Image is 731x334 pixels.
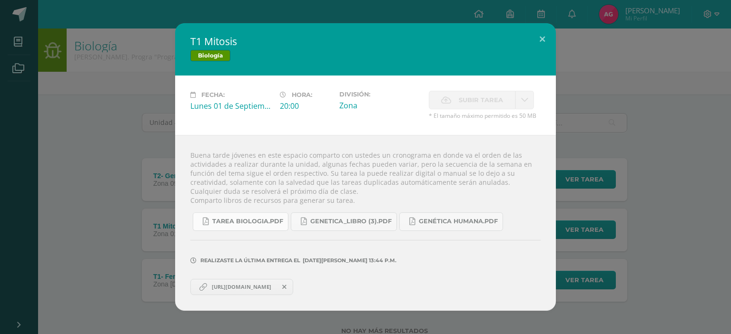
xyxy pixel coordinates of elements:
[339,100,421,111] div: Zona
[193,212,288,231] a: Tarea biologia.pdf
[292,91,312,98] span: Hora:
[280,101,332,111] div: 20:00
[515,91,534,109] a: La fecha de entrega ha expirado
[212,218,283,225] span: Tarea biologia.pdf
[429,91,515,109] label: La fecha de entrega ha expirado
[459,91,503,109] span: Subir tarea
[190,50,230,61] span: Biología
[529,23,556,56] button: Close (Esc)
[190,35,541,48] h2: T1 Mitosis
[201,91,225,98] span: Fecha:
[200,257,300,264] span: Realizaste la última entrega el
[175,135,556,311] div: Buena tarde jóvenes en este espacio comparto con ustedes un cronograma en donde va el orden de la...
[419,218,498,225] span: Genética humana.pdf
[207,283,276,291] span: [URL][DOMAIN_NAME]
[339,91,421,98] label: División:
[310,218,392,225] span: Genetica_LIBRO (3).pdf
[291,212,397,231] a: Genetica_LIBRO (3).pdf
[277,282,293,292] span: Remover entrega
[190,101,272,111] div: Lunes 01 de Septiembre
[399,212,503,231] a: Genética humana.pdf
[429,112,541,120] span: * El tamaño máximo permitido es 50 MB
[190,279,293,295] a: [URL][DOMAIN_NAME]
